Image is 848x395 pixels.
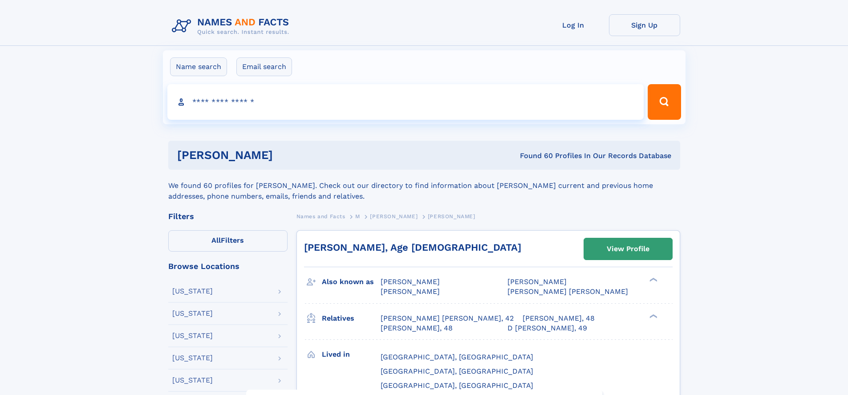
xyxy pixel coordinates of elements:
a: Log In [538,14,609,36]
span: [PERSON_NAME] [381,277,440,286]
span: [GEOGRAPHIC_DATA], [GEOGRAPHIC_DATA] [381,381,533,390]
a: Names and Facts [296,211,345,222]
h3: Also known as [322,274,381,289]
h1: [PERSON_NAME] [177,150,397,161]
div: [US_STATE] [172,377,213,384]
div: [US_STATE] [172,354,213,362]
a: [PERSON_NAME], Age [DEMOGRAPHIC_DATA] [304,242,521,253]
a: D [PERSON_NAME], 49 [507,323,587,333]
div: We found 60 profiles for [PERSON_NAME]. Check out our directory to find information about [PERSON... [168,170,680,202]
button: Search Button [648,84,681,120]
span: All [211,236,221,244]
input: search input [167,84,644,120]
a: Sign Up [609,14,680,36]
span: [PERSON_NAME] [370,213,418,220]
div: ❯ [647,313,658,319]
div: Browse Locations [168,262,288,270]
div: ❯ [647,277,658,283]
span: [GEOGRAPHIC_DATA], [GEOGRAPHIC_DATA] [381,353,533,361]
a: [PERSON_NAME] [370,211,418,222]
a: View Profile [584,238,672,260]
label: Name search [170,57,227,76]
span: [GEOGRAPHIC_DATA], [GEOGRAPHIC_DATA] [381,367,533,375]
span: [PERSON_NAME] [PERSON_NAME] [507,287,628,296]
div: Filters [168,212,288,220]
h3: Relatives [322,311,381,326]
span: [PERSON_NAME] [428,213,475,220]
span: [PERSON_NAME] [381,287,440,296]
a: [PERSON_NAME], 48 [381,323,453,333]
label: Filters [168,230,288,252]
label: Email search [236,57,292,76]
div: Found 60 Profiles In Our Records Database [396,151,671,161]
a: M [355,211,360,222]
a: [PERSON_NAME], 48 [523,314,595,323]
div: View Profile [607,239,649,259]
div: [US_STATE] [172,288,213,295]
h3: Lived in [322,347,381,362]
div: [US_STATE] [172,332,213,339]
a: [PERSON_NAME] [PERSON_NAME], 42 [381,314,514,323]
span: M [355,213,360,220]
img: Logo Names and Facts [168,14,296,38]
span: [PERSON_NAME] [507,277,567,286]
div: [US_STATE] [172,310,213,317]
